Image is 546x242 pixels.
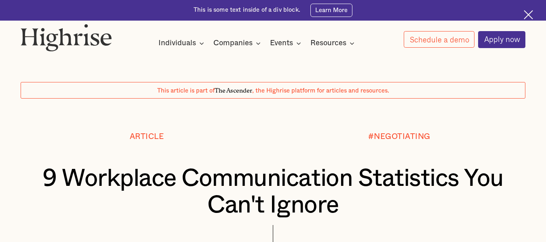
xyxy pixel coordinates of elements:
span: This article is part of [157,88,215,94]
div: Companies [213,38,253,48]
div: Events [270,38,304,48]
span: , the Highrise platform for articles and resources. [252,88,389,94]
a: Apply now [478,31,526,48]
div: Individuals [158,38,196,48]
img: Cross icon [524,10,533,19]
div: Companies [213,38,263,48]
h1: 9 Workplace Communication Statistics You Can't Ignore [42,165,505,219]
img: Highrise logo [21,24,112,51]
div: Resources [310,38,357,48]
span: The Ascender [215,86,252,93]
div: Events [270,38,293,48]
div: This is some text inside of a div block. [194,6,300,14]
a: Learn More [310,4,352,17]
div: Resources [310,38,346,48]
div: Article [130,133,164,141]
div: Individuals [158,38,207,48]
a: Schedule a demo [404,31,475,48]
div: #NEGOTIATING [368,133,430,141]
